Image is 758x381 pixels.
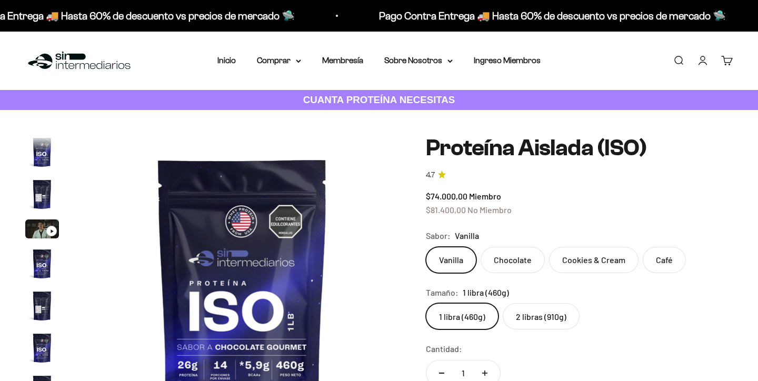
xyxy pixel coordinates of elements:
[25,289,59,323] img: Proteína Aislada (ISO)
[469,191,501,201] span: Miembro
[384,54,453,67] summary: Sobre Nosotros
[25,289,59,326] button: Ir al artículo 5
[25,135,59,169] img: Proteína Aislada (ISO)
[25,219,59,242] button: Ir al artículo 3
[303,94,455,105] strong: CUANTA PROTEÍNA NECESITAS
[25,247,59,280] img: Proteína Aislada (ISO)
[426,169,435,181] span: 4.7
[373,7,720,24] p: Pago Contra Entrega 🚚 Hasta 60% de descuento vs precios de mercado 🛸
[25,331,59,365] img: Proteína Aislada (ISO)
[257,54,301,67] summary: Comprar
[426,135,733,161] h1: Proteína Aislada (ISO)
[474,56,541,65] a: Ingreso Miembros
[426,229,451,243] legend: Sabor:
[463,286,509,299] span: 1 libra (460g)
[426,286,458,299] legend: Tamaño:
[25,331,59,368] button: Ir al artículo 6
[322,56,363,65] a: Membresía
[25,177,59,211] img: Proteína Aislada (ISO)
[455,229,479,243] span: Vanilla
[217,56,236,65] a: Inicio
[426,191,467,201] span: $74.000,00
[467,205,512,215] span: No Miembro
[426,169,733,181] a: 4.74.7 de 5.0 estrellas
[25,177,59,214] button: Ir al artículo 2
[426,342,462,356] label: Cantidad:
[25,135,59,172] button: Ir al artículo 1
[25,247,59,284] button: Ir al artículo 4
[426,205,466,215] span: $81.400,00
